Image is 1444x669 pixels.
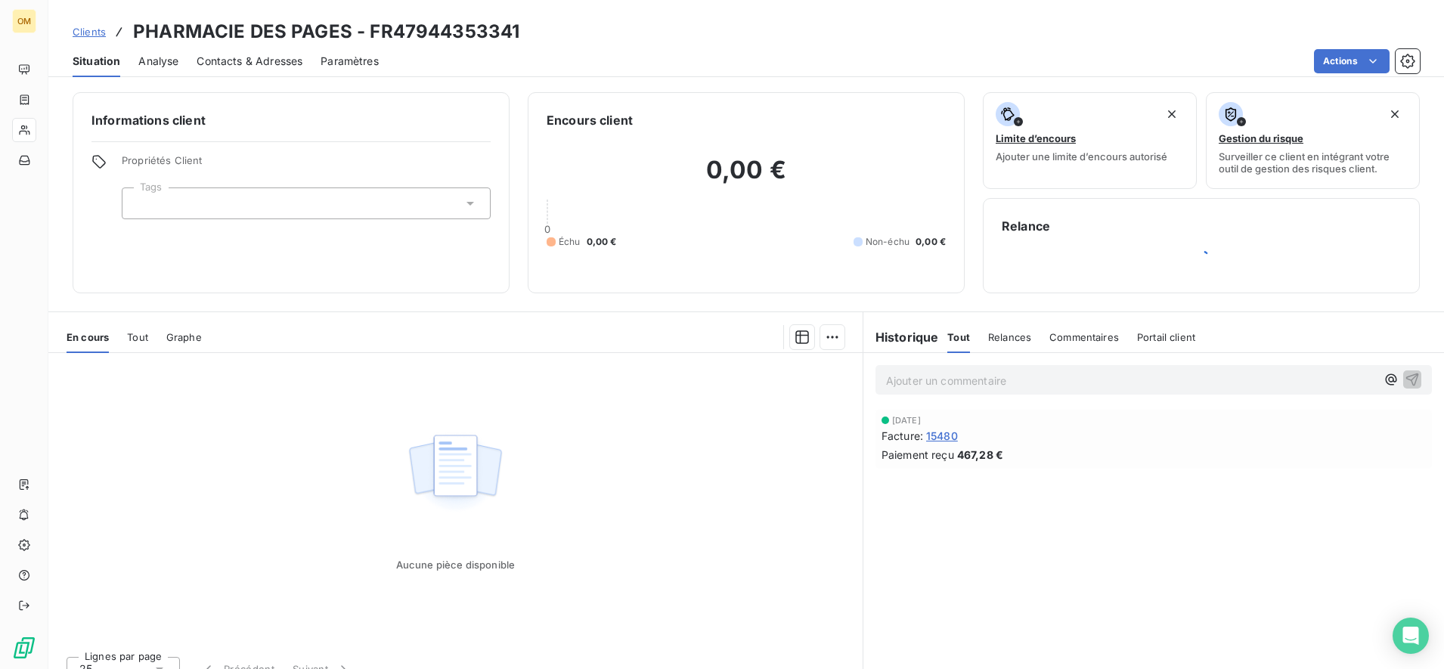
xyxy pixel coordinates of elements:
span: En cours [67,331,109,343]
button: Gestion du risqueSurveiller ce client en intégrant votre outil de gestion des risques client. [1206,92,1420,189]
span: Graphe [166,331,202,343]
h6: Historique [863,328,939,346]
span: Ajouter une limite d’encours autorisé [996,150,1167,163]
span: Tout [127,331,148,343]
a: Clients [73,24,106,39]
span: Portail client [1137,331,1195,343]
span: 15480 [926,428,958,444]
span: Propriétés Client [122,154,491,175]
span: Facture : [882,428,923,444]
span: 467,28 € [957,447,1003,463]
span: 0,00 € [587,235,617,249]
span: Analyse [138,54,178,69]
span: Relances [988,331,1031,343]
span: Échu [559,235,581,249]
span: Contacts & Adresses [197,54,302,69]
span: 0 [544,223,550,235]
input: Ajouter une valeur [135,197,147,210]
h6: Encours client [547,111,633,129]
button: Actions [1314,49,1390,73]
span: Paramètres [321,54,379,69]
span: Paiement reçu [882,447,954,463]
span: Tout [947,331,970,343]
img: Empty state [407,426,504,520]
span: 0,00 € [916,235,946,249]
span: Limite d’encours [996,132,1076,144]
button: Limite d’encoursAjouter une limite d’encours autorisé [983,92,1197,189]
h2: 0,00 € [547,155,946,200]
span: Clients [73,26,106,38]
h6: Informations client [91,111,491,129]
div: Open Intercom Messenger [1393,618,1429,654]
img: Logo LeanPay [12,636,36,660]
span: [DATE] [892,416,921,425]
h3: PHARMACIE DES PAGES - FR47944353341 [133,18,519,45]
h6: Relance [1002,217,1401,235]
span: Non-échu [866,235,909,249]
span: Surveiller ce client en intégrant votre outil de gestion des risques client. [1219,150,1407,175]
span: Aucune pièce disponible [396,559,515,571]
span: Situation [73,54,120,69]
span: Commentaires [1049,331,1119,343]
div: OM [12,9,36,33]
span: Gestion du risque [1219,132,1303,144]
